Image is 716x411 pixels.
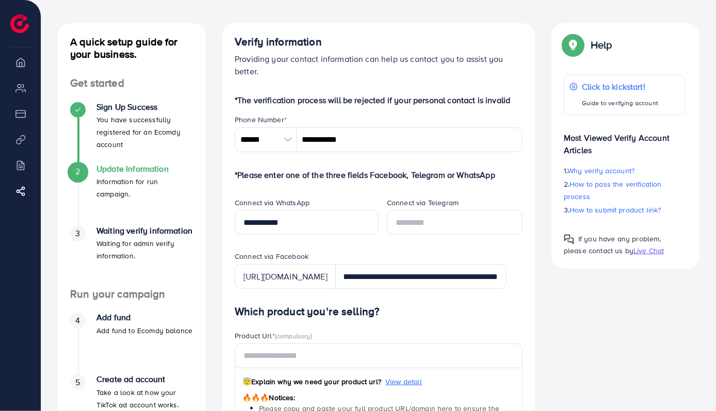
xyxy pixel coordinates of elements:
[75,315,80,326] span: 4
[582,97,658,109] p: Guide to verifying account
[96,237,193,262] p: Waiting for admin verify information.
[569,205,661,215] span: How to submit product link?
[96,102,193,112] h4: Sign Up Success
[387,198,459,208] label: Connect via Telegram
[96,164,193,174] h4: Update Information
[564,36,582,54] img: Popup guide
[235,36,523,48] h4: Verify information
[58,77,206,90] h4: Get started
[235,331,312,341] label: Product Url
[235,169,523,181] p: *Please enter one of the three fields Facebook, Telegram or WhatsApp
[564,165,685,177] p: 1.
[96,226,193,236] h4: Waiting verify information
[633,245,664,256] span: Live Chat
[242,392,269,403] span: 🔥🔥🔥
[96,374,193,384] h4: Create ad account
[235,94,523,106] p: *The verification process will be rejected if your personal contact is invalid
[242,376,381,387] span: Explain why we need your product url?
[564,123,685,156] p: Most Viewed Verify Account Articles
[564,179,662,202] span: How to pass the verification process
[591,39,612,51] p: Help
[235,305,523,318] h4: Which product you’re selling?
[75,227,80,239] span: 3
[235,198,310,208] label: Connect via WhatsApp
[672,365,708,403] iframe: Chat
[564,234,574,244] img: Popup guide
[235,264,336,289] div: [URL][DOMAIN_NAME]
[567,166,634,176] span: Why verify account?
[75,376,80,388] span: 5
[96,313,192,322] h4: Add fund
[242,392,296,403] span: Notices:
[235,114,287,125] label: Phone Number
[564,204,685,216] p: 3.
[96,175,193,200] p: Information for run campaign.
[10,14,29,33] img: logo
[58,164,206,226] li: Update Information
[96,113,193,151] p: You have successfully registered for an Ecomdy account
[96,386,193,411] p: Take a look at how your TikTok ad account works.
[75,166,80,177] span: 2
[58,102,206,164] li: Sign Up Success
[564,178,685,203] p: 2.
[58,36,206,60] h4: A quick setup guide for your business.
[275,331,312,340] span: (compulsory)
[564,234,661,256] span: If you have any problem, please contact us by
[96,324,192,337] p: Add fund to Ecomdy balance
[58,226,206,288] li: Waiting verify information
[58,288,206,301] h4: Run your campaign
[235,53,523,77] p: Providing your contact information can help us contact you to assist you better.
[58,313,206,374] li: Add fund
[582,80,658,93] p: Click to kickstart!
[242,376,251,387] span: 😇
[385,376,422,387] span: View detail
[235,251,308,261] label: Connect via Facebook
